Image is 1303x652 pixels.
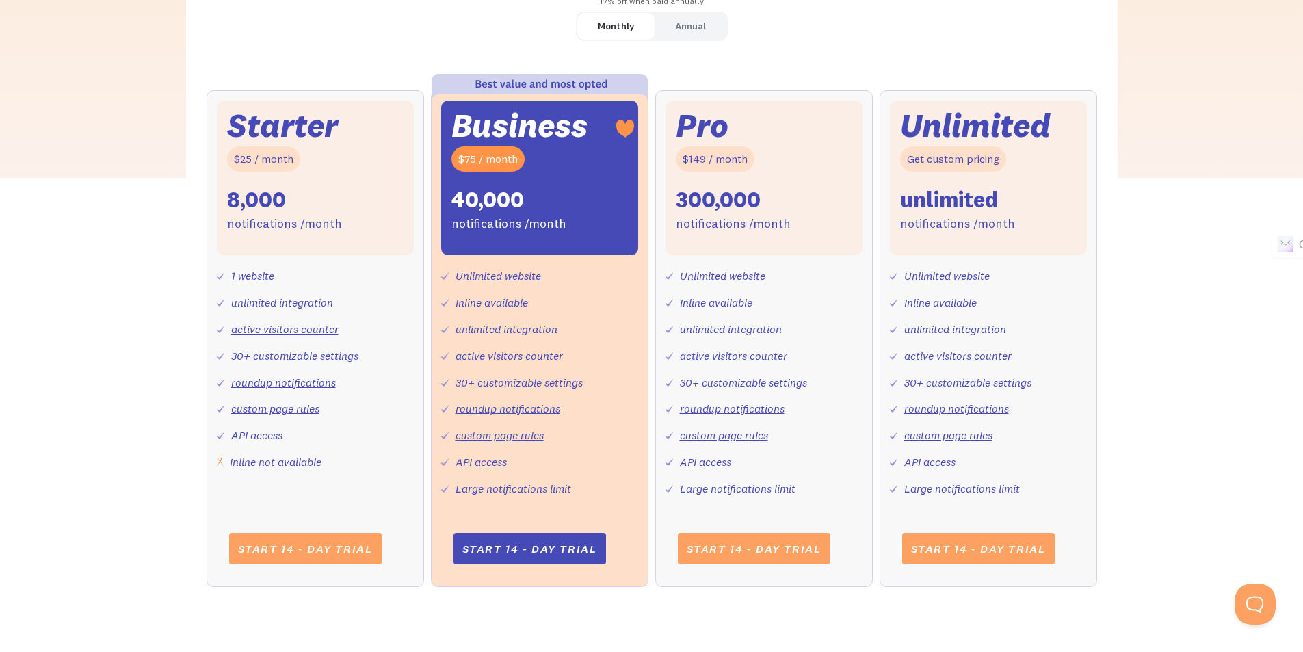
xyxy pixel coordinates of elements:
div: 300,000 [676,185,761,214]
div: 40,000 [451,185,524,214]
div: Get custom pricing [900,146,1006,172]
div: notifications /month [900,214,1015,234]
div: 30+ customizable settings [456,373,583,393]
div: API access [456,452,507,472]
a: custom page rules [456,428,544,442]
div: Inline available [904,293,977,313]
a: Start 14 - day trial [902,533,1055,564]
a: custom page rules [904,428,992,442]
div: Large notifications limit [680,479,795,499]
a: active visitors counter [680,349,787,363]
div: Inline available [680,293,752,313]
div: 1 website [231,266,274,286]
div: Starter [227,111,338,140]
a: roundup notifications [456,402,560,415]
div: notifications /month [227,214,342,234]
a: roundup notifications [231,376,336,389]
div: Pro [676,111,728,140]
div: unlimited integration [680,320,782,339]
div: $149 / month [676,146,754,172]
div: API access [680,452,731,472]
div: Unlimited website [456,266,541,286]
div: Unlimited website [680,266,765,286]
div: notifications /month [676,214,791,234]
div: unlimited integration [231,293,333,313]
div: Business [451,111,588,140]
div: 8,000 [227,185,286,214]
div: $25 / month [227,146,300,172]
div: Unlimited [900,111,1051,140]
a: Start 14 - day trial [453,533,606,564]
div: notifications /month [451,214,566,234]
div: Large notifications limit [456,479,571,499]
div: unlimited integration [904,320,1006,339]
a: Start 14 - day trial [229,533,382,564]
div: Inline not available [230,452,321,472]
div: 30+ customizable settings [231,346,358,366]
a: active visitors counter [231,322,339,336]
div: Monthly [598,16,634,36]
div: Large notifications limit [904,479,1020,499]
iframe: Toggle Customer Support [1235,584,1276,625]
div: unlimited integration [456,320,557,339]
div: Unlimited website [904,266,990,286]
a: active visitors counter [456,349,563,363]
div: 30+ customizable settings [680,373,807,393]
div: $75 / month [451,146,525,172]
div: 30+ customizable settings [904,373,1031,393]
div: API access [231,426,282,445]
div: Inline available [456,293,528,313]
div: unlimited [900,185,998,214]
div: Annual [675,16,706,36]
a: roundup notifications [904,402,1009,415]
a: custom page rules [231,402,319,415]
a: active visitors counter [904,349,1012,363]
a: Start 14 - day trial [678,533,830,564]
a: roundup notifications [680,402,785,415]
a: custom page rules [680,428,768,442]
div: API access [904,452,956,472]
